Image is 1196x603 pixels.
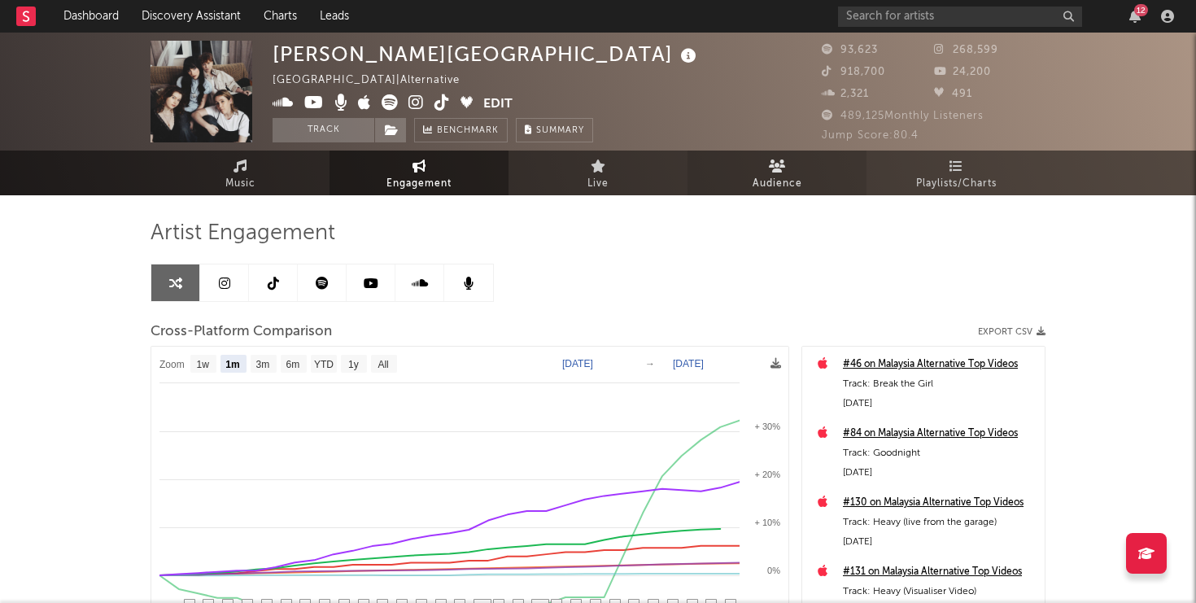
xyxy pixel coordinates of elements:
[414,118,508,142] a: Benchmark
[843,394,1037,413] div: [DATE]
[378,359,388,370] text: All
[838,7,1082,27] input: Search for artists
[843,424,1037,444] a: #84 on Malaysia Alternative Top Videos
[934,67,991,77] span: 24,200
[755,422,781,431] text: + 30%
[151,224,335,243] span: Artist Engagement
[673,358,704,369] text: [DATE]
[822,67,885,77] span: 918,700
[753,174,802,194] span: Audience
[822,89,869,99] span: 2,321
[843,444,1037,463] div: Track: Goodnight
[916,174,997,194] span: Playlists/Charts
[483,94,513,115] button: Edit
[437,121,499,141] span: Benchmark
[225,359,239,370] text: 1m
[843,374,1037,394] div: Track: Break the Girl
[866,151,1045,195] a: Playlists/Charts
[197,359,210,370] text: 1w
[843,582,1037,601] div: Track: Heavy (Visualiser Video)
[386,174,452,194] span: Engagement
[767,566,780,575] text: 0%
[273,118,374,142] button: Track
[225,174,255,194] span: Music
[843,532,1037,552] div: [DATE]
[562,358,593,369] text: [DATE]
[755,470,781,479] text: + 20%
[822,111,984,121] span: 489,125 Monthly Listeners
[286,359,300,370] text: 6m
[256,359,270,370] text: 3m
[151,322,332,342] span: Cross-Platform Comparison
[687,151,866,195] a: Audience
[978,327,1045,337] button: Export CSV
[1129,10,1141,23] button: 12
[822,130,919,141] span: Jump Score: 80.4
[151,151,330,195] a: Music
[509,151,687,195] a: Live
[843,355,1037,374] a: #46 on Malaysia Alternative Top Videos
[273,71,478,90] div: [GEOGRAPHIC_DATA] | Alternative
[587,174,609,194] span: Live
[843,493,1037,513] a: #130 on Malaysia Alternative Top Videos
[843,513,1037,532] div: Track: Heavy (live from the garage)
[1134,4,1148,16] div: 12
[273,41,701,68] div: [PERSON_NAME][GEOGRAPHIC_DATA]
[516,118,593,142] button: Summary
[314,359,334,370] text: YTD
[348,359,359,370] text: 1y
[330,151,509,195] a: Engagement
[645,358,655,369] text: →
[159,359,185,370] text: Zoom
[843,463,1037,483] div: [DATE]
[536,126,584,135] span: Summary
[755,518,781,527] text: + 10%
[934,45,998,55] span: 268,599
[822,45,878,55] span: 93,623
[934,89,972,99] span: 491
[843,562,1037,582] a: #131 on Malaysia Alternative Top Videos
